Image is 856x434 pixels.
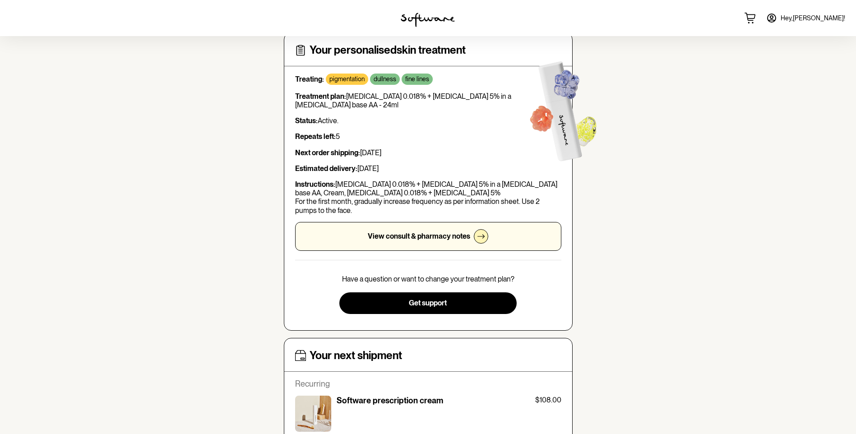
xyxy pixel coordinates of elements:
p: $108.00 [535,396,561,404]
strong: Estimated delivery: [295,164,357,173]
strong: Instructions: [295,180,335,189]
strong: Repeats left: [295,132,336,141]
strong: Treatment plan: [295,92,346,101]
h4: Your personalised skin treatment [310,44,466,57]
img: software logo [401,13,455,27]
strong: Status: [295,116,318,125]
button: Get support [339,292,517,314]
p: Have a question or want to change your treatment plan? [342,275,514,283]
p: pigmentation [329,75,365,83]
p: [MEDICAL_DATA] 0.018% + [MEDICAL_DATA] 5% in a [MEDICAL_DATA] base AA - 24ml [295,92,561,109]
a: Hey,[PERSON_NAME]! [761,7,851,29]
p: [DATE] [295,148,561,157]
h4: Your next shipment [310,349,402,362]
p: 5 [295,132,561,141]
img: ckrj7zkjy00033h5xptmbqh6o.jpg [295,396,331,432]
p: Recurring [295,379,561,389]
p: dullness [374,75,396,83]
span: Hey, [PERSON_NAME] ! [781,14,845,22]
p: Active. [295,116,561,125]
p: View consult & pharmacy notes [368,232,470,240]
span: Get support [409,299,447,307]
p: [MEDICAL_DATA] 0.018% + [MEDICAL_DATA] 5% in a [MEDICAL_DATA] base AA, Cream, [MEDICAL_DATA] 0.01... [295,180,561,215]
strong: Next order shipping: [295,148,360,157]
p: fine lines [405,75,429,83]
p: [DATE] [295,164,561,173]
strong: Treating: [295,75,324,83]
p: Software prescription cream [337,396,443,406]
img: Software treatment bottle [511,44,612,173]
